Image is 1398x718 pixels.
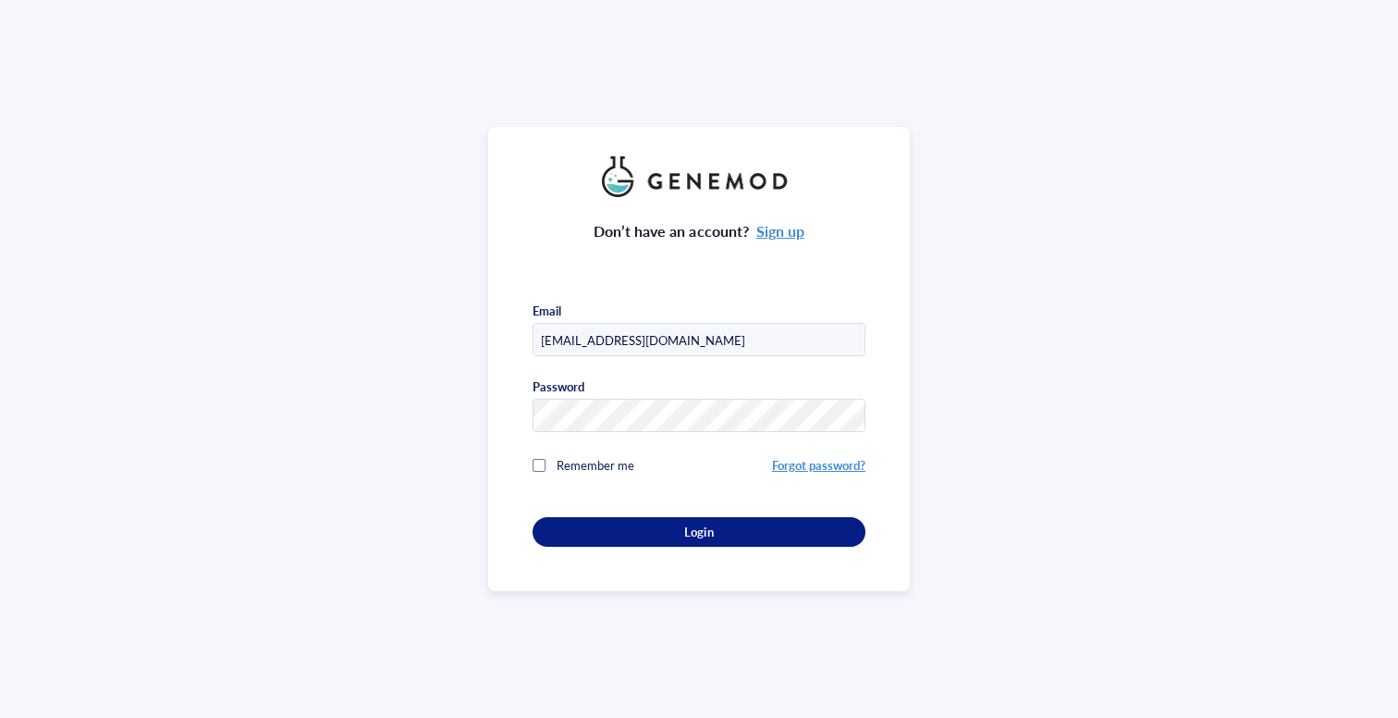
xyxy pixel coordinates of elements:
a: Forgot password? [772,456,865,474]
span: Login [684,524,713,540]
div: Email [533,303,561,319]
div: Don’t have an account? [594,219,804,243]
span: Remember me [557,456,634,474]
button: Login [533,517,865,547]
div: Password [533,378,584,395]
img: genemod_logo_light-BcqUzbGq.png [602,156,796,197]
a: Sign up [756,220,804,241]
